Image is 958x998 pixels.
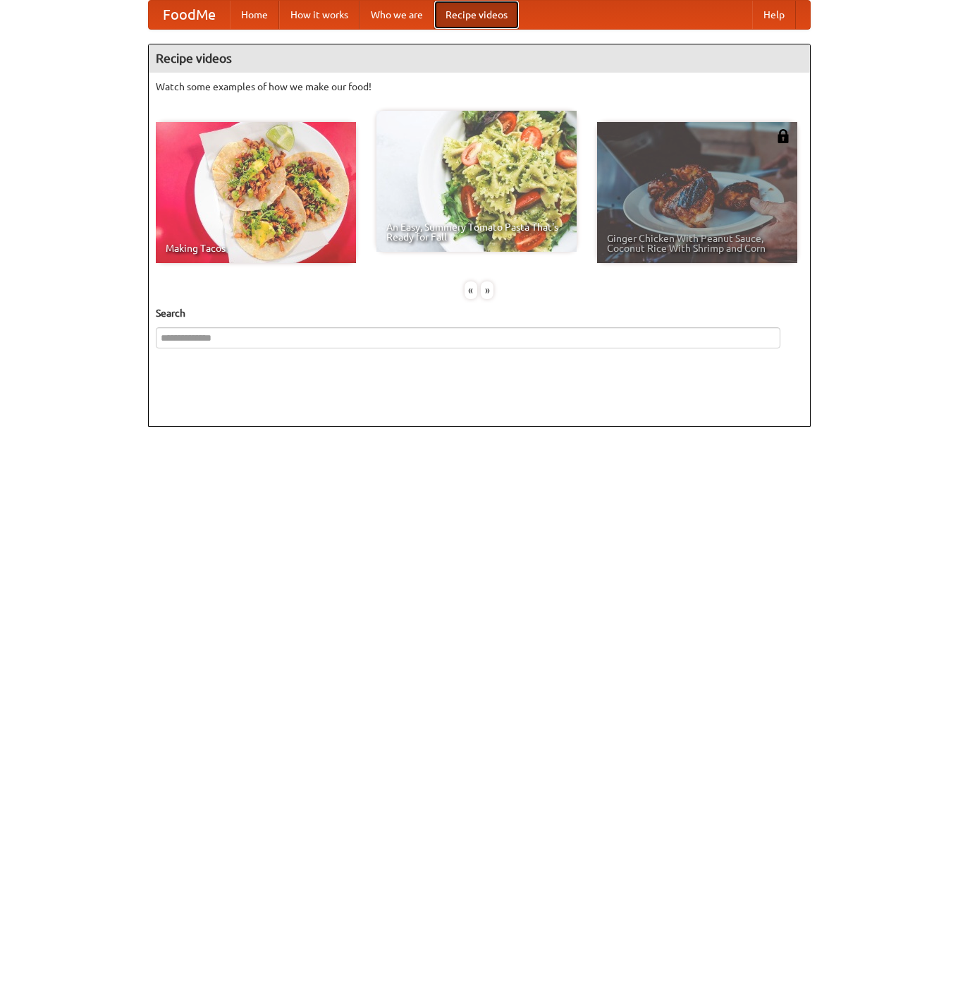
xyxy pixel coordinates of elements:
img: 483408.png [776,129,790,143]
span: An Easy, Summery Tomato Pasta That's Ready for Fall [386,222,567,242]
div: » [481,281,493,299]
a: An Easy, Summery Tomato Pasta That's Ready for Fall [376,111,577,252]
h5: Search [156,306,803,320]
a: Recipe videos [434,1,519,29]
a: FoodMe [149,1,230,29]
a: Who we are [360,1,434,29]
span: Making Tacos [166,243,346,253]
div: « [465,281,477,299]
p: Watch some examples of how we make our food! [156,80,803,94]
a: Making Tacos [156,122,356,263]
h4: Recipe videos [149,44,810,73]
a: How it works [279,1,360,29]
a: Home [230,1,279,29]
a: Help [752,1,796,29]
